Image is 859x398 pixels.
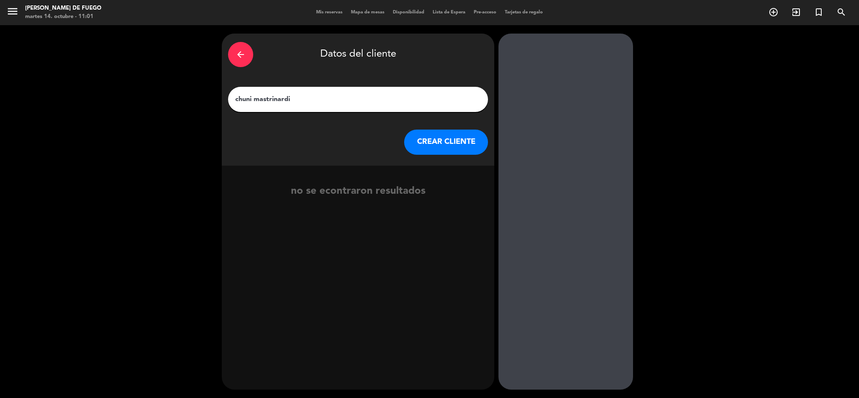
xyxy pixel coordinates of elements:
i: exit_to_app [791,7,801,17]
i: arrow_back [236,49,246,60]
i: search [836,7,846,17]
div: no se econtraron resultados [222,183,494,200]
span: Tarjetas de regalo [501,10,547,15]
i: add_circle_outline [768,7,779,17]
i: turned_in_not [814,7,824,17]
div: martes 14. octubre - 11:01 [25,13,101,21]
span: Disponibilidad [389,10,428,15]
div: Datos del cliente [228,40,488,69]
button: CREAR CLIENTE [404,130,488,155]
span: Lista de Espera [428,10,470,15]
span: Mis reservas [312,10,347,15]
span: Pre-acceso [470,10,501,15]
span: Mapa de mesas [347,10,389,15]
input: Escriba nombre, correo electrónico o número de teléfono... [234,94,482,105]
button: menu [6,5,19,21]
div: [PERSON_NAME] de Fuego [25,4,101,13]
i: menu [6,5,19,18]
